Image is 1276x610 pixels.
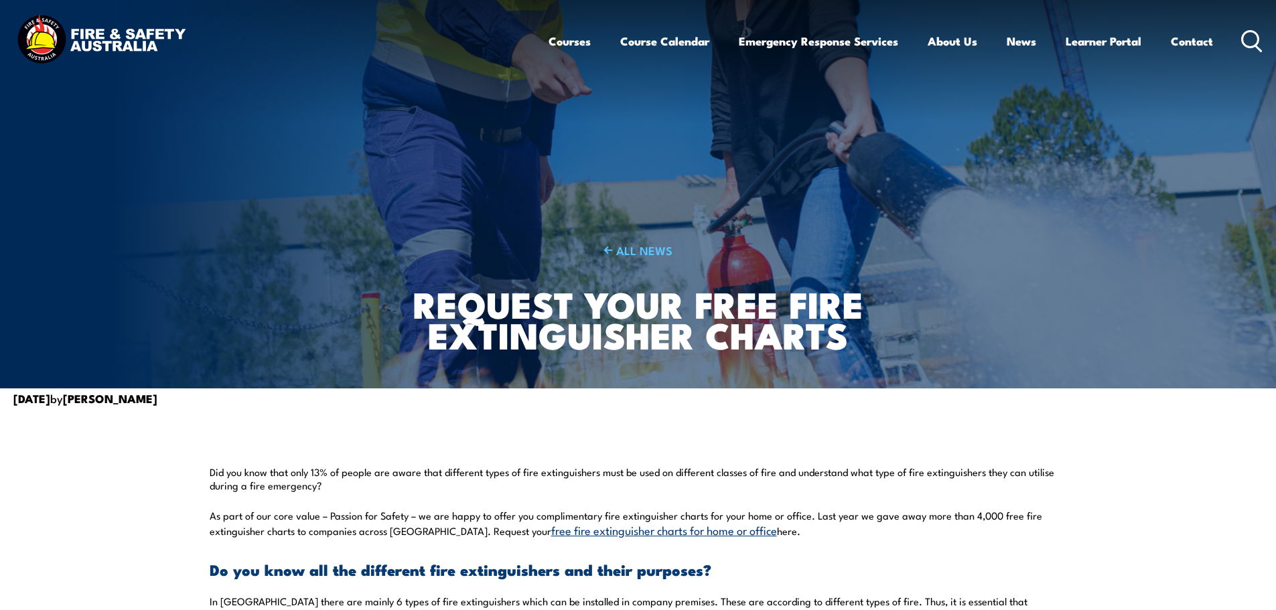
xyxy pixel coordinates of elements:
[13,390,50,407] strong: [DATE]
[739,23,898,59] a: Emergency Response Services
[551,522,777,538] a: free fire extinguisher charts for home or office
[210,509,1067,538] p: As part of our core value – Passion for Safety – we are happy to offer you complimentary fire ext...
[210,465,1067,492] p: Did you know that only 13% of people are aware that different types of fire extinguishers must be...
[63,390,157,407] strong: [PERSON_NAME]
[13,390,157,406] span: by
[549,23,591,59] a: Courses
[1171,23,1213,59] a: Contact
[1066,23,1141,59] a: Learner Portal
[374,288,902,350] h1: Request Your Free Fire Extinguisher Charts
[374,242,902,258] a: ALL NEWS
[1007,23,1036,59] a: News
[928,23,977,59] a: About Us
[210,562,1067,577] h3: Do you know all the different fire extinguishers and their purposes?
[620,23,709,59] a: Course Calendar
